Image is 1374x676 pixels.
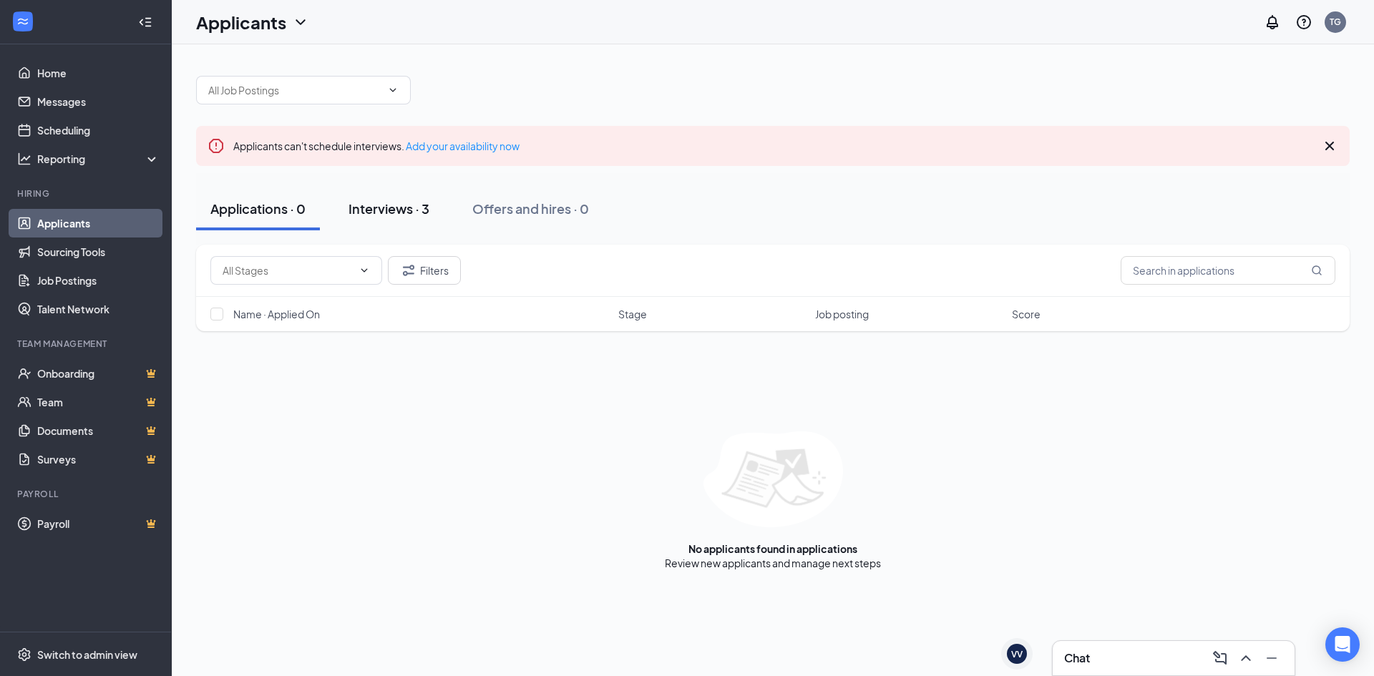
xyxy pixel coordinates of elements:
[17,187,157,200] div: Hiring
[233,139,520,152] span: Applicants can't schedule interviews.
[406,139,520,152] a: Add your availability now
[17,488,157,500] div: Payroll
[1012,307,1041,321] span: Score
[1325,627,1360,662] div: Open Intercom Messenger
[665,556,881,570] div: Review new applicants and manage next steps
[703,431,843,527] img: empty-state
[815,307,869,321] span: Job posting
[37,295,160,323] a: Talent Network
[1263,650,1280,667] svg: Minimize
[138,15,152,29] svg: Collapse
[472,200,589,217] div: Offers and hires · 0
[37,647,137,662] div: Switch to admin view
[17,647,31,662] svg: Settings
[292,14,309,31] svg: ChevronDown
[37,237,160,266] a: Sourcing Tools
[1212,650,1229,667] svg: ComposeMessage
[17,338,157,350] div: Team Management
[1264,14,1281,31] svg: Notifications
[37,116,160,144] a: Scheduling
[387,84,399,96] svg: ChevronDown
[349,200,429,217] div: Interviews · 3
[37,359,160,388] a: OnboardingCrown
[196,10,286,34] h1: Applicants
[1321,137,1338,155] svg: Cross
[1330,16,1341,28] div: TG
[1260,647,1283,670] button: Minimize
[37,87,160,116] a: Messages
[208,137,225,155] svg: Error
[359,265,370,276] svg: ChevronDown
[37,59,160,87] a: Home
[1234,647,1257,670] button: ChevronUp
[37,388,160,416] a: TeamCrown
[1311,265,1322,276] svg: MagnifyingGlass
[37,152,160,166] div: Reporting
[37,509,160,538] a: PayrollCrown
[208,82,381,98] input: All Job Postings
[37,266,160,295] a: Job Postings
[37,445,160,474] a: SurveysCrown
[1295,14,1312,31] svg: QuestionInfo
[688,542,857,556] div: No applicants found in applications
[223,263,353,278] input: All Stages
[1237,650,1254,667] svg: ChevronUp
[618,307,647,321] span: Stage
[388,256,461,285] button: Filter Filters
[17,152,31,166] svg: Analysis
[1209,647,1232,670] button: ComposeMessage
[37,416,160,445] a: DocumentsCrown
[1064,650,1090,666] h3: Chat
[16,14,30,29] svg: WorkstreamLogo
[1011,648,1023,660] div: VV
[37,209,160,237] a: Applicants
[1121,256,1335,285] input: Search in applications
[233,307,320,321] span: Name · Applied On
[400,262,417,279] svg: Filter
[210,200,306,217] div: Applications · 0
